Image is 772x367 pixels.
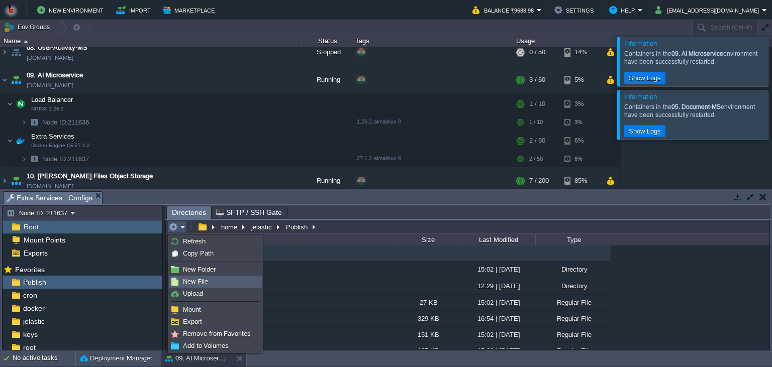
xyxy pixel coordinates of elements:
span: 1.26.2-almalinux-9 [357,118,401,125]
span: 27.1.2-almalinux-9 [357,155,401,161]
a: cron [21,291,39,300]
span: Extra Services [30,132,76,141]
a: Root [22,222,40,231]
span: Copy Path [183,250,214,257]
a: Upload [169,288,261,299]
div: Name [1,35,302,47]
div: 0 / 50 [529,39,545,66]
div: 2 / 50 [529,151,543,167]
button: Show Logs [626,127,664,136]
span: jelastic [21,317,46,326]
span: Mount [183,306,201,313]
a: keys [21,330,39,339]
div: 3% [564,114,597,130]
img: AMDAwAAAACH5BAEAAAAALAAAAAABAAEAAAICRAEAOw== [14,131,28,151]
button: Show Logs [626,73,664,82]
div: 7 / 200 [529,167,549,194]
a: 08. User-Activity-MS [27,43,87,53]
img: AMDAwAAAACH5BAEAAAAALAAAAAABAAEAAAICRAEAOw== [9,39,23,66]
div: 15:02 | [DATE] [460,343,535,358]
span: SFTP / SSH Gate [216,206,282,218]
button: Env Groups [4,20,53,34]
div: Directory [535,262,611,277]
img: AMDAwAAAACH5BAEAAAAALAAAAAABAAEAAAICRAEAOw== [1,66,9,93]
div: Size [396,234,460,246]
img: AMDAwAAAACH5BAEAAAAALAAAAAABAAEAAAICRAEAOw== [7,94,13,114]
span: Favorites [13,265,46,274]
div: Containers in the environment have been successfully restarted. [624,50,765,66]
a: Node ID:211636 [41,118,90,127]
a: Export [169,316,261,327]
div: 14% [564,39,597,66]
span: Docker Engine CE 27.1.2 [31,143,90,149]
span: 211636 [41,118,90,127]
div: 1 / 10 [529,114,543,130]
a: root [21,343,37,352]
button: Import [116,4,154,16]
button: 09. AI Microservice [165,353,229,363]
div: 1 / 10 [529,94,545,114]
span: 211637 [41,155,90,163]
div: 6% [564,151,597,167]
span: Node ID: [42,155,68,163]
input: Click to enter the path [166,220,769,234]
button: Balance ₹9688.98 [472,4,537,16]
span: Upload [183,290,203,297]
div: Usage [514,35,620,47]
a: [DOMAIN_NAME] [27,53,73,63]
b: 05. Document-MS [671,103,721,110]
div: No active tasks [13,350,75,366]
div: 6% [564,131,597,151]
div: Regular File [535,327,611,342]
a: [DOMAIN_NAME] [27,80,73,90]
button: Settings [554,4,597,16]
div: Last Modified [461,234,535,246]
a: Extra ServicesDocker Engine CE 27.1.2 [30,133,76,140]
a: Mount Points [22,235,67,244]
img: AMDAwAAAACH5BAEAAAAALAAAAAABAAEAAAICRAEAOw== [27,151,41,167]
a: Refresh [169,236,261,247]
div: 15:02 | [DATE] [460,327,535,342]
a: [DOMAIN_NAME] [27,181,73,191]
button: Marketplace [163,4,218,16]
span: Directories [172,206,206,219]
img: AMDAwAAAACH5BAEAAAAALAAAAAABAAEAAAICRAEAOw== [21,151,27,167]
span: Exports [22,249,49,258]
button: jelastic [250,222,274,231]
a: docker [21,304,46,313]
span: Load Balancer [30,95,74,104]
div: Containers in the environment have been successfully restarted. [624,103,765,119]
span: 10. [PERSON_NAME] Files Object Storage [27,171,153,181]
div: 27 KB [395,295,460,310]
span: Information [624,40,657,47]
span: New Folder [183,266,216,273]
button: New Environment [37,4,107,16]
a: New File [169,276,261,287]
div: 5% [564,66,597,93]
img: AMDAwAAAACH5BAEAAAAALAAAAAABAAEAAAICRAEAOw== [9,167,23,194]
img: AMDAwAAAACH5BAEAAAAALAAAAAABAAEAAAICRAEAOw== [14,94,28,114]
a: Load BalancerNGINX 1.26.2 [30,96,74,103]
div: Regular File [535,311,611,326]
span: Refresh [183,237,206,245]
button: Deployment Manager [80,353,152,363]
img: AMDAwAAAACH5BAEAAAAALAAAAAABAAEAAAICRAEAOw== [24,40,28,43]
span: Add to Volumes [183,342,229,349]
a: New Folder [169,264,261,275]
img: AMDAwAAAACH5BAEAAAAALAAAAAABAAEAAAICRAEAOw== [1,39,9,66]
a: Publish [21,278,48,287]
a: 09. AI Microservice [27,70,83,80]
img: AMDAwAAAACH5BAEAAAAALAAAAAABAAEAAAICRAEAOw== [7,131,13,151]
img: AMDAwAAAACH5BAEAAAAALAAAAAABAAEAAAICRAEAOw== [1,167,9,194]
a: Favorites [13,266,46,274]
div: 12:29 | [DATE] [460,278,535,294]
div: 15:02 | [DATE] [460,262,535,277]
img: AMDAwAAAACH5BAEAAAAALAAAAAABAAEAAAICRAEAOw== [27,114,41,130]
span: Node ID: [42,118,68,126]
div: Tags [353,35,513,47]
div: 3% [564,94,597,114]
